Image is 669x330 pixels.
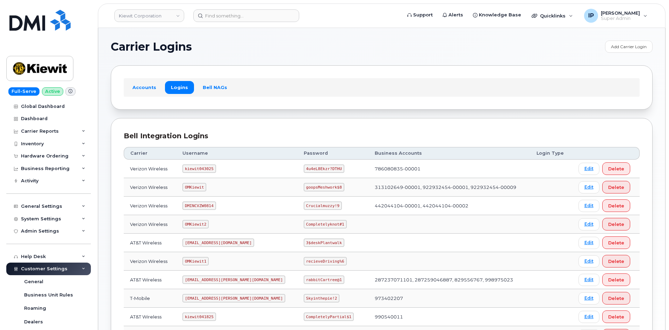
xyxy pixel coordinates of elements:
a: Edit [578,200,599,212]
code: kiewit041825 [182,313,216,321]
button: Delete [602,310,630,323]
span: Delete [608,221,624,228]
td: 973402207 [368,289,530,308]
a: Logins [165,81,194,94]
code: DMINCVZW0814 [182,201,216,210]
code: OMKiewit [182,183,206,191]
code: 4u4eL8Ekzr?DTHU [304,164,344,173]
a: Add Carrier Login [605,41,653,53]
code: Skyinthepie!2 [304,294,339,302]
a: Edit [578,311,599,323]
span: Delete [608,166,624,172]
td: AT&T Wireless [124,234,176,252]
button: Delete [602,273,630,286]
button: Delete [602,255,630,267]
td: AT&T Wireless [124,271,176,289]
code: kiewit043025 [182,164,216,173]
button: Delete [602,292,630,305]
a: Edit [578,292,599,305]
span: Delete [608,314,624,320]
a: Bell NAGs [197,81,233,94]
td: 442044104-00001, 442044104-00002 [368,197,530,215]
button: Delete [602,162,630,175]
td: Verizon Wireless [124,215,176,234]
code: rabbitCartree@1 [304,276,344,284]
code: recieveDriving%6 [304,257,347,265]
code: [EMAIL_ADDRESS][DOMAIN_NAME] [182,239,254,247]
code: [EMAIL_ADDRESS][PERSON_NAME][DOMAIN_NAME] [182,276,285,284]
td: AT&T Wireless [124,308,176,326]
a: Edit [578,237,599,249]
button: Delete [602,199,630,212]
td: Verizon Wireless [124,160,176,178]
th: Username [176,147,297,160]
th: Password [297,147,368,160]
td: Verizon Wireless [124,178,176,197]
th: Business Accounts [368,147,530,160]
a: Edit [578,218,599,230]
code: OMKiewit2 [182,220,209,228]
a: Edit [578,181,599,193]
span: Delete [608,240,624,246]
code: Crucialmuzzy!9 [304,201,342,210]
code: Completelyknot#1 [304,220,347,228]
td: Verizon Wireless [124,197,176,215]
span: Delete [608,184,624,191]
th: Login Type [530,147,572,160]
code: 3$deskPlantwalk [304,239,344,247]
td: 287237071101, 287259046887, 829556767, 998975023 [368,271,530,289]
span: Delete [608,277,624,283]
th: Carrier [124,147,176,160]
span: Delete [608,203,624,209]
div: Bell Integration Logins [124,131,640,141]
a: Edit [578,163,599,175]
td: T-Mobile [124,289,176,308]
td: 990540011 [368,308,530,326]
td: 786080835-00001 [368,160,530,178]
button: Delete [602,181,630,193]
span: Delete [608,295,624,302]
code: CompletelyPartial$1 [304,313,354,321]
iframe: Messenger Launcher [639,300,664,325]
span: Carrier Logins [111,42,192,52]
a: Edit [578,274,599,286]
code: [EMAIL_ADDRESS][PERSON_NAME][DOMAIN_NAME] [182,294,285,302]
a: Accounts [127,81,162,94]
td: 313102649-00001, 922932454-00001, 922932454-00009 [368,178,530,197]
span: Delete [608,258,624,265]
code: OMKiewit1 [182,257,209,265]
code: goopsMeshwork$8 [304,183,344,191]
button: Delete [602,236,630,249]
td: Verizon Wireless [124,252,176,271]
button: Delete [602,218,630,230]
a: Edit [578,255,599,267]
